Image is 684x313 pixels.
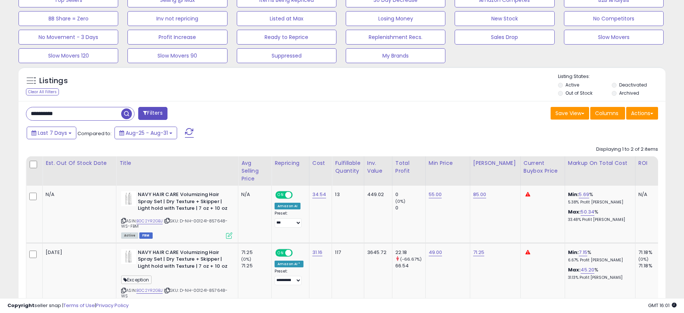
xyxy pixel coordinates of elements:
a: 5.69 [579,191,589,198]
p: 6.67% Profit [PERSON_NAME] [568,258,630,263]
span: | SKU: D-NH-001241-857648-WS [121,287,228,299]
a: 71.25 [473,249,485,256]
span: 2025-09-8 16:01 GMT [648,302,677,309]
small: (-66.67%) [400,256,422,262]
div: % [568,209,630,222]
div: ROI [638,159,665,167]
b: Max: [568,266,581,273]
a: 7.15 [579,249,587,256]
small: (0%) [638,256,649,262]
button: Inv not repricing [127,11,227,26]
div: 71.25 [241,249,271,256]
div: Min Price [429,159,467,167]
div: Title [119,159,235,167]
p: [DATE] [46,249,110,256]
p: 33.48% Profit [PERSON_NAME] [568,217,630,222]
a: B0C2YR2GBJ [136,287,163,294]
button: New Stock [455,11,554,26]
div: % [568,267,630,280]
a: 49.00 [429,249,442,256]
div: Total Profit [395,159,422,175]
div: Clear All Filters [26,88,59,95]
label: Deactivated [619,82,647,88]
div: Amazon AI [275,203,301,209]
b: Max: [568,208,581,215]
a: 50.34 [581,208,594,216]
div: % [568,249,630,263]
button: Losing Money [346,11,445,26]
div: Preset: [275,211,303,228]
button: Profit Increase [127,30,227,45]
button: Slow Movers 90 [127,48,227,63]
div: Amazon AI * [275,261,303,267]
button: Last 7 Days [27,127,76,139]
div: seller snap | | [7,302,129,309]
button: Sales Drop [455,30,554,45]
button: My Brands [346,48,445,63]
button: Save View [551,107,589,120]
b: Min: [568,191,579,198]
div: N/A [638,191,663,198]
a: B0C2YR2GBJ [136,218,163,224]
h5: Listings [39,76,68,86]
div: Displaying 1 to 2 of 2 items [596,146,658,153]
div: Repricing [275,159,306,167]
div: 22.18 [395,249,425,256]
a: Terms of Use [63,302,95,309]
p: Listing States: [558,73,665,80]
span: | SKU: D-NH-001241-857648-WS-FBM [121,218,228,229]
b: NAVY HAIR CARE Volumizing Hair Spray Set | Dry Texture + Skipper | Light hold with Texture | 7 oz... [138,249,228,272]
button: Replenishment Recs. [346,30,445,45]
div: Est. Out Of Stock Date [46,159,113,167]
div: Avg Selling Price [241,159,268,183]
b: Min: [568,249,579,256]
div: 66.54 [395,263,425,269]
div: 0 [395,191,425,198]
button: Slow Movers [564,30,664,45]
div: 13 [335,191,358,198]
img: 31X1-7c0eML._SL40_.jpg [121,191,136,206]
span: ON [276,192,285,198]
div: 71.18% [638,263,668,269]
div: [PERSON_NAME] [473,159,517,167]
button: Slow Movers 120 [19,48,118,63]
span: Exception [121,275,152,284]
div: Markup on Total Cost [568,159,632,167]
div: 3645.72 [367,249,386,256]
div: 117 [335,249,358,256]
button: Actions [626,107,658,120]
label: Out of Stock [565,90,592,96]
button: Filters [138,107,167,120]
p: N/A [46,191,110,198]
a: 34.54 [312,191,326,198]
p: 31.13% Profit [PERSON_NAME] [568,275,630,280]
span: ON [276,250,285,256]
p: 5.38% Profit [PERSON_NAME] [568,200,630,205]
div: Current Buybox Price [524,159,562,175]
button: Ready to Reprice [237,30,336,45]
div: 0 [395,205,425,211]
b: NAVY HAIR CARE Volumizing Hair Spray Set | Dry Texture + Skipper | Light hold with Texture | 7 oz... [138,191,228,214]
button: Listed at Max [237,11,336,26]
label: Archived [619,90,639,96]
button: Suppressed [237,48,336,63]
div: 449.02 [367,191,386,198]
span: FBM [139,232,153,239]
div: Cost [312,159,329,167]
button: No Competitors [564,11,664,26]
small: (0%) [395,198,406,204]
a: 31.16 [312,249,323,256]
th: The percentage added to the cost of goods (COGS) that forms the calculator for Min & Max prices. [565,156,635,186]
button: No Movement - 3 Days [19,30,118,45]
div: N/A [241,191,266,198]
div: 71.25 [241,263,271,269]
button: BB Share = Zero [19,11,118,26]
label: Active [565,82,579,88]
span: Columns [595,110,618,117]
small: (0%) [241,256,252,262]
div: Preset: [275,269,303,286]
span: OFF [292,250,303,256]
strong: Copyright [7,302,34,309]
a: 55.00 [429,191,442,198]
a: 85.00 [473,191,487,198]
